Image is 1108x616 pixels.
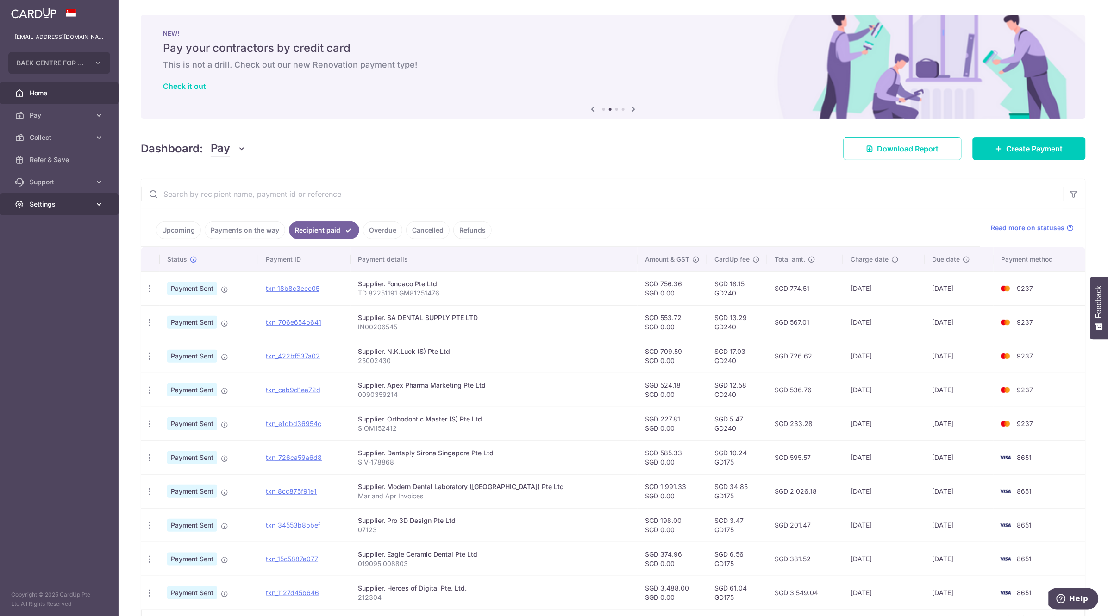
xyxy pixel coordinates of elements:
[141,15,1086,119] img: Renovation banner
[30,111,91,120] span: Pay
[638,440,707,474] td: SGD 585.33 SGD 0.00
[767,440,843,474] td: SGD 595.57
[707,542,767,576] td: SGD 6.56 GD175
[645,255,689,264] span: Amount & GST
[141,179,1063,209] input: Search by recipient name, payment id or reference
[925,339,994,373] td: [DATE]
[30,177,91,187] span: Support
[925,576,994,610] td: [DATE]
[358,415,630,424] div: Supplier. Orthodontic Master (S) Pte Ltd
[707,474,767,508] td: SGD 34.85 GD175
[843,305,925,339] td: [DATE]
[843,474,925,508] td: [DATE]
[996,283,1015,294] img: Bank Card
[1017,352,1033,360] span: 9237
[358,516,630,525] div: Supplier. Pro 3D Design Pte Ltd
[15,32,104,42] p: [EMAIL_ADDRESS][DOMAIN_NAME]
[843,508,925,542] td: [DATE]
[994,247,1085,271] th: Payment method
[767,508,843,542] td: SGD 201.47
[358,289,630,298] p: TD 82251191 GM81251476
[843,339,925,373] td: [DATE]
[358,550,630,559] div: Supplier. Eagle Ceramic Dental Pte Ltd
[996,520,1015,531] img: Bank Card
[163,82,206,91] a: Check it out
[767,271,843,305] td: SGD 774.51
[843,373,925,407] td: [DATE]
[991,223,1065,233] span: Read more on statuses
[1017,589,1032,597] span: 8651
[258,247,351,271] th: Payment ID
[163,41,1064,56] h5: Pay your contractors by credit card
[844,137,962,160] a: Download Report
[973,137,1086,160] a: Create Payment
[996,418,1015,429] img: Bank Card
[406,221,450,239] a: Cancelled
[1017,521,1032,529] span: 8651
[167,417,217,430] span: Payment Sent
[211,140,246,157] button: Pay
[351,247,638,271] th: Payment details
[996,486,1015,497] img: Bank Card
[1017,420,1033,427] span: 9237
[714,255,750,264] span: CardUp fee
[707,373,767,407] td: SGD 12.58 GD240
[767,542,843,576] td: SGD 381.52
[775,255,805,264] span: Total amt.
[266,352,320,360] a: txn_422bf537a02
[1049,588,1099,611] iframe: Opens a widget where you can find more information
[767,407,843,440] td: SGD 233.28
[877,143,939,154] span: Download Report
[266,589,319,597] a: txn_1127d45b646
[167,519,217,532] span: Payment Sent
[925,508,994,542] td: [DATE]
[358,381,630,390] div: Supplier. Apex Pharma Marketing Pte Ltd
[707,305,767,339] td: SGD 13.29 GD240
[1017,555,1032,563] span: 8651
[17,58,85,68] span: BAEK CENTRE FOR AESTHETIC AND IMPLANT DENTISTRY PTE. LTD.
[167,350,217,363] span: Payment Sent
[167,485,217,498] span: Payment Sent
[925,440,994,474] td: [DATE]
[1090,277,1108,339] button: Feedback - Show survey
[707,508,767,542] td: SGD 3.47 GD175
[767,474,843,508] td: SGD 2,026.18
[358,322,630,332] p: IN00206545
[358,482,630,491] div: Supplier. Modern Dental Laboratory ([GEOGRAPHIC_DATA]) Pte Ltd
[266,521,320,529] a: txn_34553b8bbef
[167,383,217,396] span: Payment Sent
[996,384,1015,396] img: Bank Card
[638,271,707,305] td: SGD 756.36 SGD 0.00
[266,555,318,563] a: txn_15c5887a077
[289,221,359,239] a: Recipient paid
[638,542,707,576] td: SGD 374.96 SGD 0.00
[358,593,630,602] p: 212304
[1017,487,1032,495] span: 8651
[358,356,630,365] p: 25002430
[141,140,203,157] h4: Dashboard:
[30,88,91,98] span: Home
[358,279,630,289] div: Supplier. Fondaco Pte Ltd
[638,305,707,339] td: SGD 553.72 SGD 0.00
[358,347,630,356] div: Supplier. N.K.Luck (S) Pte Ltd
[167,553,217,566] span: Payment Sent
[925,373,994,407] td: [DATE]
[851,255,889,264] span: Charge date
[358,559,630,568] p: 019095 008803
[358,424,630,433] p: SIOM152412
[11,7,56,19] img: CardUp
[996,587,1015,598] img: Bank Card
[266,487,317,495] a: txn_8cc875f91e1
[266,420,321,427] a: txn_e1dbd36954c
[925,305,994,339] td: [DATE]
[707,440,767,474] td: SGD 10.24 GD175
[991,223,1074,233] a: Read more on statuses
[843,271,925,305] td: [DATE]
[996,452,1015,463] img: Bank Card
[707,576,767,610] td: SGD 61.04 GD175
[358,313,630,322] div: Supplier. SA DENTAL SUPPLY PTE LTD
[156,221,201,239] a: Upcoming
[843,542,925,576] td: [DATE]
[363,221,402,239] a: Overdue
